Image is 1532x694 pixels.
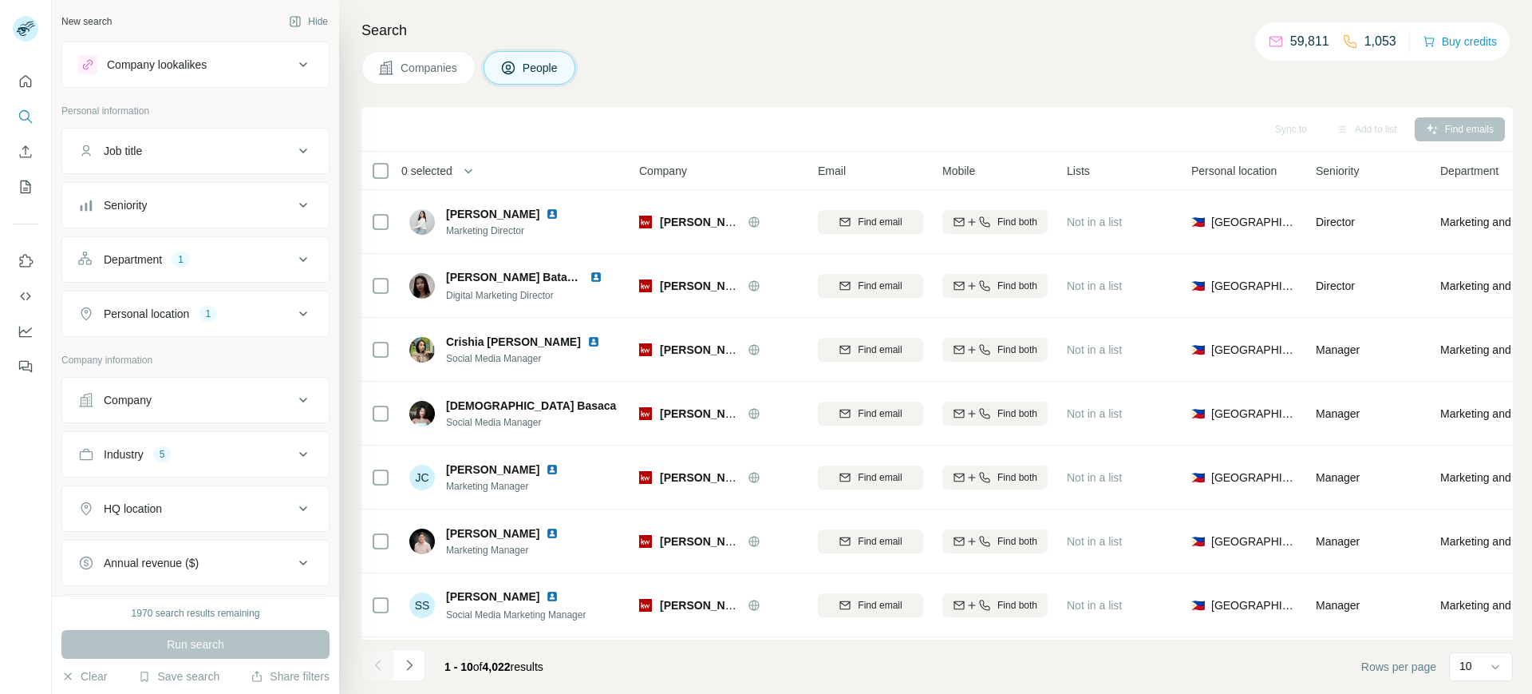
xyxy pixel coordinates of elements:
[1316,163,1359,179] span: Seniority
[997,279,1037,293] span: Find both
[409,337,435,363] img: Avatar
[62,544,329,582] button: Annual revenue ($)
[660,343,790,356] span: [PERSON_NAME] Realty
[818,466,923,490] button: Find email
[1191,406,1205,422] span: 🇵🇭
[278,10,339,34] button: Hide
[446,589,539,605] span: [PERSON_NAME]
[1316,599,1360,612] span: Manager
[446,398,616,414] span: [DEMOGRAPHIC_DATA] Basaca
[1191,533,1205,549] span: 🇵🇭
[660,216,790,228] span: [PERSON_NAME] Realty
[546,527,559,540] img: LinkedIn logo
[62,240,329,279] button: Department1
[1364,32,1396,51] p: 1,053
[104,501,162,517] div: HQ location
[446,462,539,478] span: [PERSON_NAME]
[1211,533,1297,549] span: [GEOGRAPHIC_DATA]
[13,173,38,201] button: My lists
[107,57,207,73] div: Company lookalikes
[409,529,435,554] img: Avatar
[546,208,559,220] img: LinkedIn logo
[1316,535,1360,548] span: Manager
[446,206,539,222] span: [PERSON_NAME]
[1211,278,1297,294] span: [GEOGRAPHIC_DATA]
[997,534,1037,549] span: Find both
[1191,597,1205,613] span: 🇵🇭
[409,401,435,426] img: Avatar
[401,163,452,179] span: 0 selected
[858,215,902,229] span: Find email
[660,407,790,420] span: [PERSON_NAME] Realty
[1459,658,1472,674] p: 10
[1211,214,1297,230] span: [GEOGRAPHIC_DATA]
[1316,280,1355,292] span: Director
[997,343,1037,357] span: Find both
[409,465,435,490] div: JC
[1067,407,1122,420] span: Not in a list
[942,529,1048,553] button: Find both
[393,649,425,681] button: Navigate to next page
[639,280,652,292] img: Logo of Keller Williams Realty
[446,290,554,301] span: Digital Marketing Director
[858,343,902,357] span: Find email
[1211,470,1297,486] span: [GEOGRAPHIC_DATA]
[13,282,38,311] button: Use Surfe API
[1423,30,1497,53] button: Buy credits
[942,593,1048,617] button: Find both
[13,247,38,276] button: Use Surfe on LinkedIn
[104,252,162,268] div: Department
[997,406,1037,421] span: Find both
[942,163,975,179] span: Mobile
[61,14,112,29] div: New search
[13,137,38,166] button: Enrich CSV
[104,143,142,159] div: Job title
[1067,163,1090,179] span: Lists
[818,529,923,553] button: Find email
[401,60,459,76] span: Companies
[1316,471,1360,484] span: Manager
[818,593,923,617] button: Find email
[251,668,330,684] button: Share filters
[104,197,147,213] div: Seniority
[446,609,586,621] span: Social Media Marketing Manager
[858,406,902,421] span: Find email
[639,535,652,548] img: Logo of Keller Williams Realty
[1067,280,1122,292] span: Not in a list
[639,216,652,228] img: Logo of Keller Williams Realty
[104,446,144,462] div: Industry
[639,599,652,612] img: Logo of Keller Williams Realty
[660,280,790,292] span: [PERSON_NAME] Realty
[446,224,578,238] span: Marketing Director
[1067,535,1122,548] span: Not in a list
[172,252,190,267] div: 1
[639,343,652,356] img: Logo of Keller Williams Realty
[997,215,1037,229] span: Find both
[1191,163,1277,179] span: Personal location
[62,186,329,224] button: Seniority
[546,463,559,476] img: LinkedIn logo
[446,335,581,348] span: Crishia [PERSON_NAME]
[13,67,38,96] button: Quick start
[62,46,329,84] button: Company lookalikes
[546,590,559,603] img: LinkedIn logo
[13,352,38,381] button: Feedback
[523,60,559,76] span: People
[1211,597,1297,613] span: [GEOGRAPHIC_DATA]
[473,660,483,673] span: of
[1440,163,1498,179] span: Department
[997,470,1037,485] span: Find both
[858,279,902,293] span: Find email
[1290,32,1329,51] p: 59,811
[1067,343,1122,356] span: Not in a list
[587,335,600,348] img: LinkedIn logo
[639,163,687,179] span: Company
[61,668,107,684] button: Clear
[446,271,593,284] span: [PERSON_NAME] Bataycan
[818,402,923,426] button: Find email
[199,307,217,321] div: 1
[1191,342,1205,358] span: 🇵🇭
[858,534,902,549] span: Find email
[446,479,578,494] span: Marketing Manager
[409,593,435,618] div: SS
